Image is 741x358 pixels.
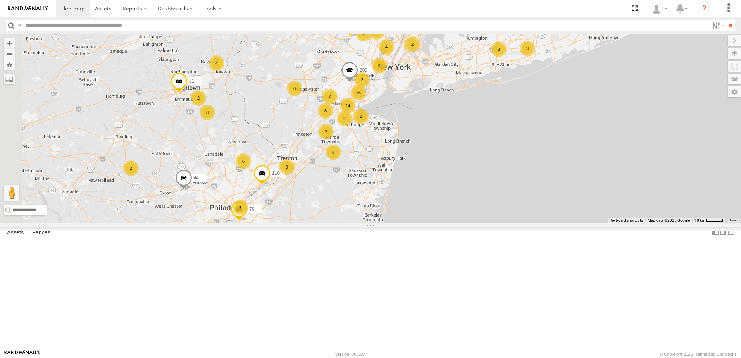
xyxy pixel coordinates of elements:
[123,160,139,176] div: 2
[356,26,371,41] div: 7
[4,38,15,48] button: Zoom in
[698,2,710,15] i: ?
[209,55,224,71] div: 4
[189,79,194,84] span: 81
[28,227,54,238] label: Fences
[379,39,394,55] div: 4
[200,105,215,120] div: 8
[728,86,741,97] label: Map Settings
[318,103,333,119] div: 8
[322,89,338,104] div: 7
[337,111,352,126] div: 2
[351,85,366,100] div: 75
[3,227,28,238] label: Assets
[709,20,726,31] label: Search Filter Options
[648,218,690,222] span: Map data ©2025 Google
[692,218,725,223] button: Map Scale: 10 km per 42 pixels
[727,227,735,239] label: Hide Summary Table
[194,175,199,181] span: 44
[233,200,248,215] div: 7
[694,218,705,222] span: 10 km
[354,72,370,88] div: 2
[279,159,295,175] div: 9
[405,36,420,52] div: 2
[660,352,737,356] div: © Copyright 2025 -
[287,81,302,96] div: 6
[719,227,727,239] label: Dock Summary Table to the Right
[335,352,365,356] div: Version: 306.00
[520,41,535,56] div: 3
[491,41,507,57] div: 3
[712,227,719,239] label: Dock Summary Table to the Left
[610,218,643,223] button: Keyboard shortcuts
[340,98,355,114] div: 24
[729,219,738,222] a: Terms (opens in new tab)
[4,48,15,59] button: Zoom out
[360,68,367,73] span: 200
[236,153,251,169] div: 6
[16,20,22,31] label: Search Query
[4,185,19,201] button: Drag Pegman onto the map to open Street View
[696,352,737,356] a: Terms and Conditions
[272,171,280,176] span: 110
[191,90,206,106] div: 2
[353,108,369,124] div: 2
[4,350,40,358] a: Visit our Website
[4,59,15,70] button: Zoom Home
[318,124,334,139] div: 2
[372,58,387,73] div: 4
[8,6,48,11] img: rand-logo.svg
[326,145,341,160] div: 6
[648,3,670,14] div: Sergio Bento
[249,207,254,212] span: 79
[4,74,15,84] label: Measure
